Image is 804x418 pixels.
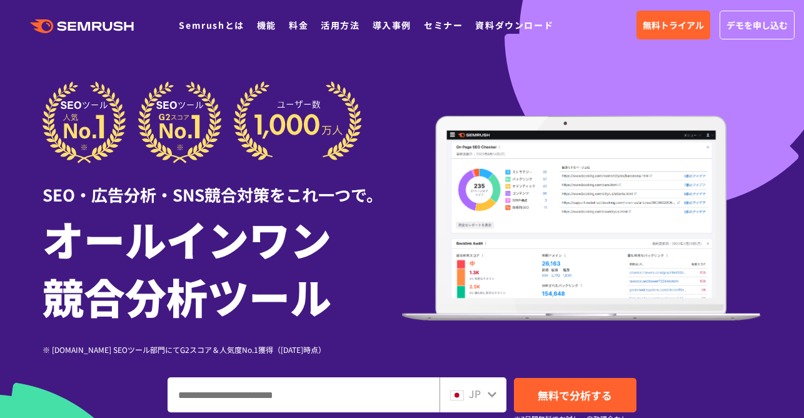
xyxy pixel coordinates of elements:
span: 無料トライアル [643,18,704,32]
a: 資料ダウンロード [475,19,553,31]
div: SEO・広告分析・SNS競合対策をこれ一つで。 [43,163,402,206]
span: JP [469,386,481,401]
a: セミナー [424,19,463,31]
a: Semrushとは [179,19,244,31]
span: 無料で分析する [538,387,612,403]
a: 料金 [289,19,308,31]
h1: オールインワン 競合分析ツール [43,210,402,325]
a: デモを申し込む [720,11,795,39]
div: ※ [DOMAIN_NAME] SEOツール部門にてG2スコア＆人気度No.1獲得（[DATE]時点） [43,344,402,355]
a: 無料で分析する [514,378,636,412]
a: 導入事例 [373,19,411,31]
input: ドメイン、キーワードまたはURLを入力してください [168,378,439,412]
a: 機能 [257,19,276,31]
a: 無料トライアル [636,11,710,39]
span: デモを申し込む [726,18,788,32]
a: 活用方法 [321,19,359,31]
